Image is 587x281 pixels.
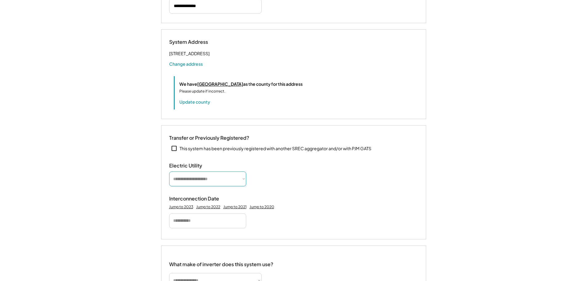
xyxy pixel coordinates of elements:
[179,81,303,87] div: We have as the county for this address
[179,99,210,105] button: Update county
[179,89,225,94] div: Please update if incorrect.
[197,81,243,87] u: [GEOGRAPHIC_DATA]
[169,255,273,269] div: What make of inverter does this system use?
[180,146,371,152] div: This system has been previously registered with another SREC aggregator and/or with PJM GATS
[223,205,247,209] div: Jump to 2021
[169,196,231,202] div: Interconnection Date
[196,205,220,209] div: Jump to 2022
[169,135,249,141] div: Transfer or Previously Registered?
[169,39,231,45] div: System Address
[250,205,274,209] div: Jump to 2020
[169,50,210,57] div: [STREET_ADDRESS]
[169,205,193,209] div: Jump to 2023
[169,163,231,169] div: Electric Utility
[169,61,203,67] button: Change address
